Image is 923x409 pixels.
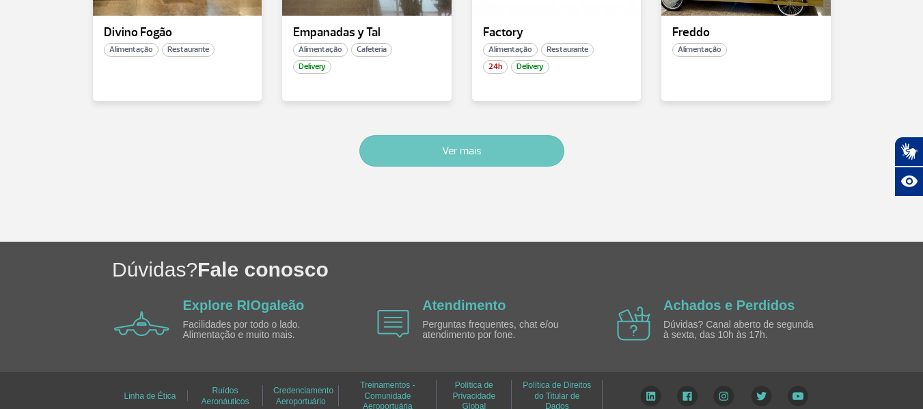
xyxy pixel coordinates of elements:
img: airplane icon [617,307,650,341]
p: Empanadas y Tal [293,26,441,40]
div: Plugin de acessibilidade da Hand Talk. [894,137,923,197]
span: Alimentação [672,43,727,57]
button: Ver mais [359,135,564,167]
a: Achados e Perdidos [663,298,795,313]
p: Dúvidas? Canal aberto de segunda à sexta, das 10h às 17h. [663,320,821,341]
span: Cafeteria [351,43,392,57]
img: Instagram [713,386,734,406]
img: airplane icon [377,310,409,338]
img: YouTube [788,386,808,406]
button: Abrir tradutor de língua de sinais. [894,137,923,167]
span: Restaurante [541,43,594,57]
span: Restaurante [162,43,215,57]
h1: Dúvidas? [112,255,923,283]
span: Alimentação [293,43,348,57]
img: airplane icon [114,311,169,336]
a: Atendimento [422,298,506,313]
img: Facebook [677,386,698,406]
p: Divino Fogão [104,26,251,40]
span: Alimentação [104,43,159,57]
span: Delivery [511,60,549,74]
img: LinkedIn [640,386,661,406]
span: Delivery [293,60,331,74]
span: Alimentação [483,43,538,57]
button: Abrir recursos assistivos. [894,167,923,197]
span: 24h [483,60,508,74]
p: Freddo [672,26,820,40]
p: Factory [483,26,631,40]
img: Twitter [751,386,772,406]
span: Fale conosco [197,258,329,281]
p: Perguntas frequentes, chat e/ou atendimento por fone. [422,320,579,341]
a: Explore RIOgaleão [183,298,305,313]
a: Linha de Ética [124,386,176,406]
p: Facilidades por todo o lado. Alimentação e muito mais. [183,320,340,341]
